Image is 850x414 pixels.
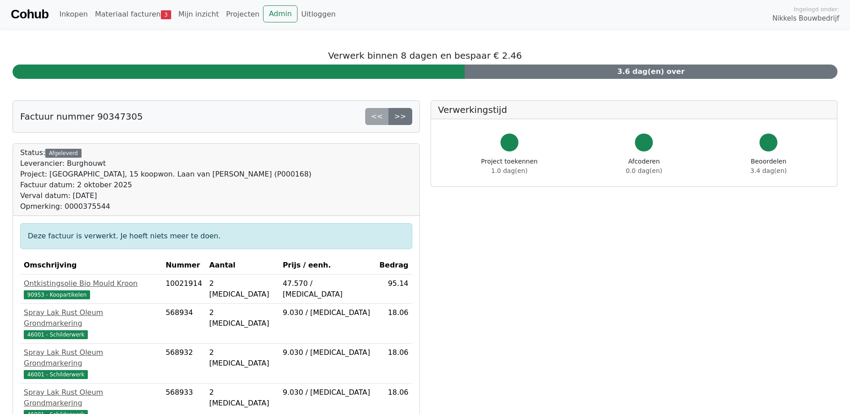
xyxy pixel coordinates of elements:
h5: Verwerk binnen 8 dagen en bespaar € 2.46 [13,50,837,61]
td: 18.06 [376,304,412,344]
td: 95.14 [376,275,412,304]
span: 3.4 dag(en) [751,167,787,174]
a: Materiaal facturen3 [91,5,175,23]
div: Spray Lak Rust Oleum Grondmarkering [24,387,159,409]
th: Nummer [162,256,206,275]
a: Mijn inzicht [175,5,223,23]
h5: Verwerkingstijd [438,104,830,115]
div: 2 [MEDICAL_DATA] [209,278,276,300]
div: 9.030 / [MEDICAL_DATA] [283,307,372,318]
div: Factuur datum: 2 oktober 2025 [20,180,311,190]
div: 2 [MEDICAL_DATA] [209,347,276,369]
a: Spray Lak Rust Oleum Grondmarkering46001 - Schilderwerk [24,307,159,340]
span: 46001 - Schilderwerk [24,330,88,339]
span: 0.0 dag(en) [626,167,662,174]
a: Admin [263,5,298,22]
td: 568934 [162,304,206,344]
a: Uitloggen [298,5,339,23]
h5: Factuur nummer 90347305 [20,111,143,122]
div: Deze factuur is verwerkt. Je hoeft niets meer te doen. [20,223,412,249]
a: Projecten [222,5,263,23]
th: Omschrijving [20,256,162,275]
div: 3.6 dag(en) over [465,65,837,79]
span: Ingelogd onder: [794,5,839,13]
td: 10021914 [162,275,206,304]
div: 9.030 / [MEDICAL_DATA] [283,387,372,398]
span: 3 [161,10,171,19]
a: Ontkistingsolie Bio Mould Kroon90953 - Koopartikelen [24,278,159,300]
td: 18.06 [376,344,412,384]
div: 2 [MEDICAL_DATA] [209,387,276,409]
div: 47.570 / [MEDICAL_DATA] [283,278,372,300]
div: Verval datum: [DATE] [20,190,311,201]
div: Status: [20,147,311,212]
div: Beoordelen [751,157,787,176]
a: Cohub [11,4,48,25]
div: 2 [MEDICAL_DATA] [209,307,276,329]
div: Project: [GEOGRAPHIC_DATA], 15 koopwon. Laan van [PERSON_NAME] (P000168) [20,169,311,180]
div: Project toekennen [481,157,538,176]
div: Spray Lak Rust Oleum Grondmarkering [24,347,159,369]
span: 90953 - Koopartikelen [24,290,90,299]
th: Aantal [206,256,279,275]
th: Bedrag [376,256,412,275]
a: >> [388,108,412,125]
span: Nikkels Bouwbedrijf [772,13,839,24]
div: 9.030 / [MEDICAL_DATA] [283,347,372,358]
div: Afgeleverd [45,149,81,158]
th: Prijs / eenh. [279,256,376,275]
div: Ontkistingsolie Bio Mould Kroon [24,278,159,289]
div: Afcoderen [626,157,662,176]
div: Spray Lak Rust Oleum Grondmarkering [24,307,159,329]
td: 568932 [162,344,206,384]
div: Opmerking: 0000375544 [20,201,311,212]
div: Leverancier: Burghouwt [20,158,311,169]
a: Inkopen [56,5,91,23]
a: Spray Lak Rust Oleum Grondmarkering46001 - Schilderwerk [24,347,159,379]
span: 1.0 dag(en) [491,167,527,174]
span: 46001 - Schilderwerk [24,370,88,379]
